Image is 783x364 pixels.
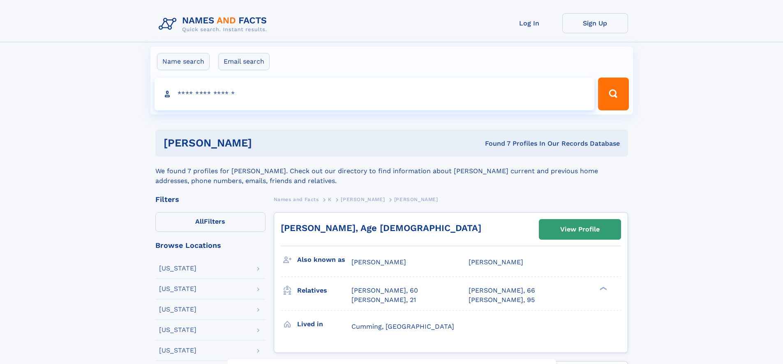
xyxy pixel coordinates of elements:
a: [PERSON_NAME], Age [DEMOGRAPHIC_DATA] [281,223,481,233]
div: Filters [155,196,266,203]
div: [US_STATE] [159,327,196,333]
span: [PERSON_NAME] [341,197,385,202]
div: [US_STATE] [159,265,196,272]
h3: Lived in [297,317,351,331]
span: Cumming, [GEOGRAPHIC_DATA] [351,323,454,330]
a: Sign Up [562,13,628,33]
a: View Profile [539,220,621,239]
a: K [328,194,332,204]
h3: Also known as [297,253,351,267]
span: [PERSON_NAME] [351,258,406,266]
label: Email search [218,53,270,70]
label: Filters [155,212,266,232]
div: Found 7 Profiles In Our Records Database [368,139,620,148]
img: Logo Names and Facts [155,13,274,35]
span: [PERSON_NAME] [394,197,438,202]
a: [PERSON_NAME], 60 [351,286,418,295]
span: All [195,217,204,225]
span: K [328,197,332,202]
h3: Relatives [297,284,351,298]
label: Name search [157,53,210,70]
div: ❯ [598,286,607,291]
div: [US_STATE] [159,286,196,292]
input: search input [155,78,595,110]
a: [PERSON_NAME] [341,194,385,204]
a: Names and Facts [274,194,319,204]
h1: [PERSON_NAME] [164,138,369,148]
a: Log In [497,13,562,33]
div: [US_STATE] [159,306,196,313]
a: [PERSON_NAME], 95 [469,295,535,304]
span: [PERSON_NAME] [469,258,523,266]
div: View Profile [560,220,600,239]
button: Search Button [598,78,628,110]
a: [PERSON_NAME], 66 [469,286,535,295]
div: We found 7 profiles for [PERSON_NAME]. Check out our directory to find information about [PERSON_... [155,156,628,186]
a: [PERSON_NAME], 21 [351,295,416,304]
div: [US_STATE] [159,347,196,354]
div: Browse Locations [155,242,266,249]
